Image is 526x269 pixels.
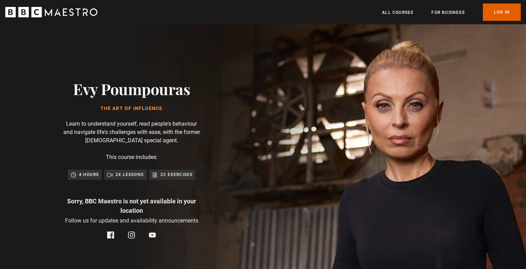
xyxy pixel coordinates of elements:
h2: Evy Poumpouras [73,80,190,98]
p: 4 hours [79,171,99,178]
h1: The Art of Influence [73,106,190,111]
a: For business [431,9,464,16]
p: Sorry, BBC Maestro is not yet available in your location [62,196,201,215]
a: Log In [483,3,521,21]
p: This course includes: [106,153,158,161]
p: 23 exercises [160,171,192,178]
p: Learn to understand yourself, read people's behaviour and navigate life's challenges with ease, w... [62,120,201,145]
a: All Courses [382,9,413,16]
p: 24 lessons [115,171,144,178]
nav: Primary [382,3,521,21]
p: Follow us for updates and availability announcements [65,217,198,225]
svg: BBC Maestro [5,7,97,17]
